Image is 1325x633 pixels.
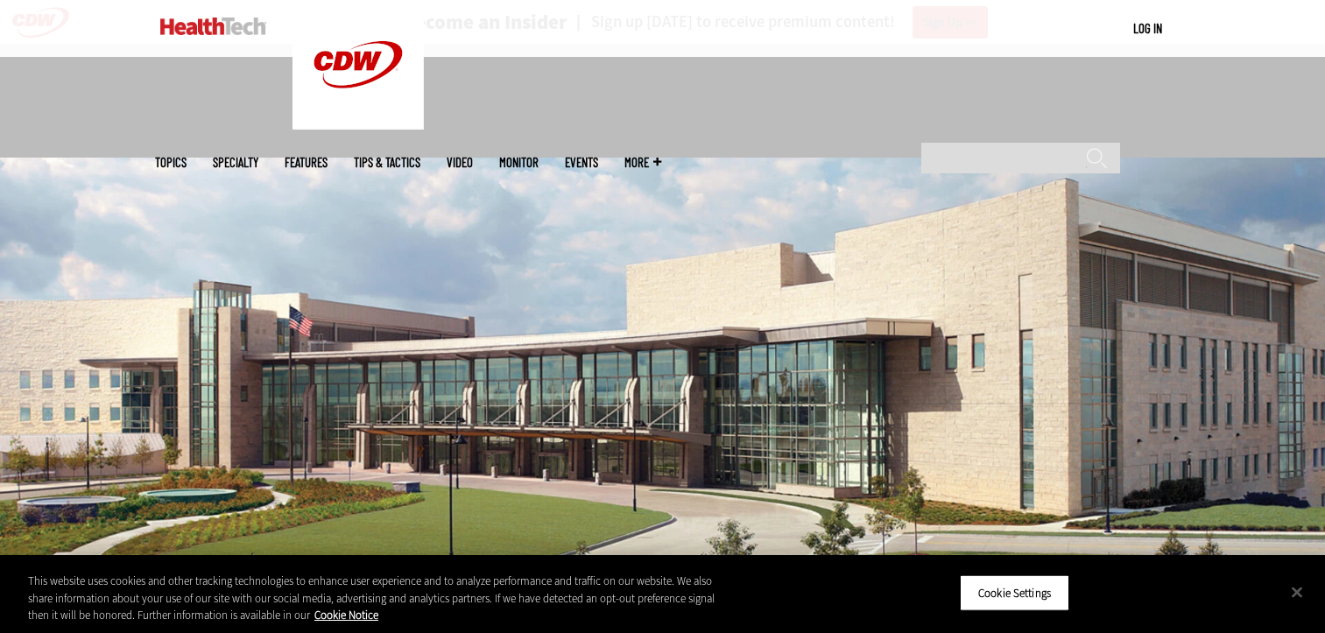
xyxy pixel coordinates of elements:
a: MonITor [499,156,539,169]
span: More [624,156,661,169]
a: Video [447,156,473,169]
span: Specialty [213,156,258,169]
a: Features [285,156,328,169]
a: Tips & Tactics [354,156,420,169]
button: Close [1278,573,1316,611]
a: More information about your privacy [314,608,378,622]
span: Topics [155,156,187,169]
div: User menu [1133,19,1162,38]
div: This website uses cookies and other tracking technologies to enhance user experience and to analy... [28,573,729,624]
button: Cookie Settings [960,574,1069,611]
a: Events [565,156,598,169]
img: Home [160,18,266,35]
a: Log in [1133,20,1162,36]
a: CDW [292,116,424,134]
